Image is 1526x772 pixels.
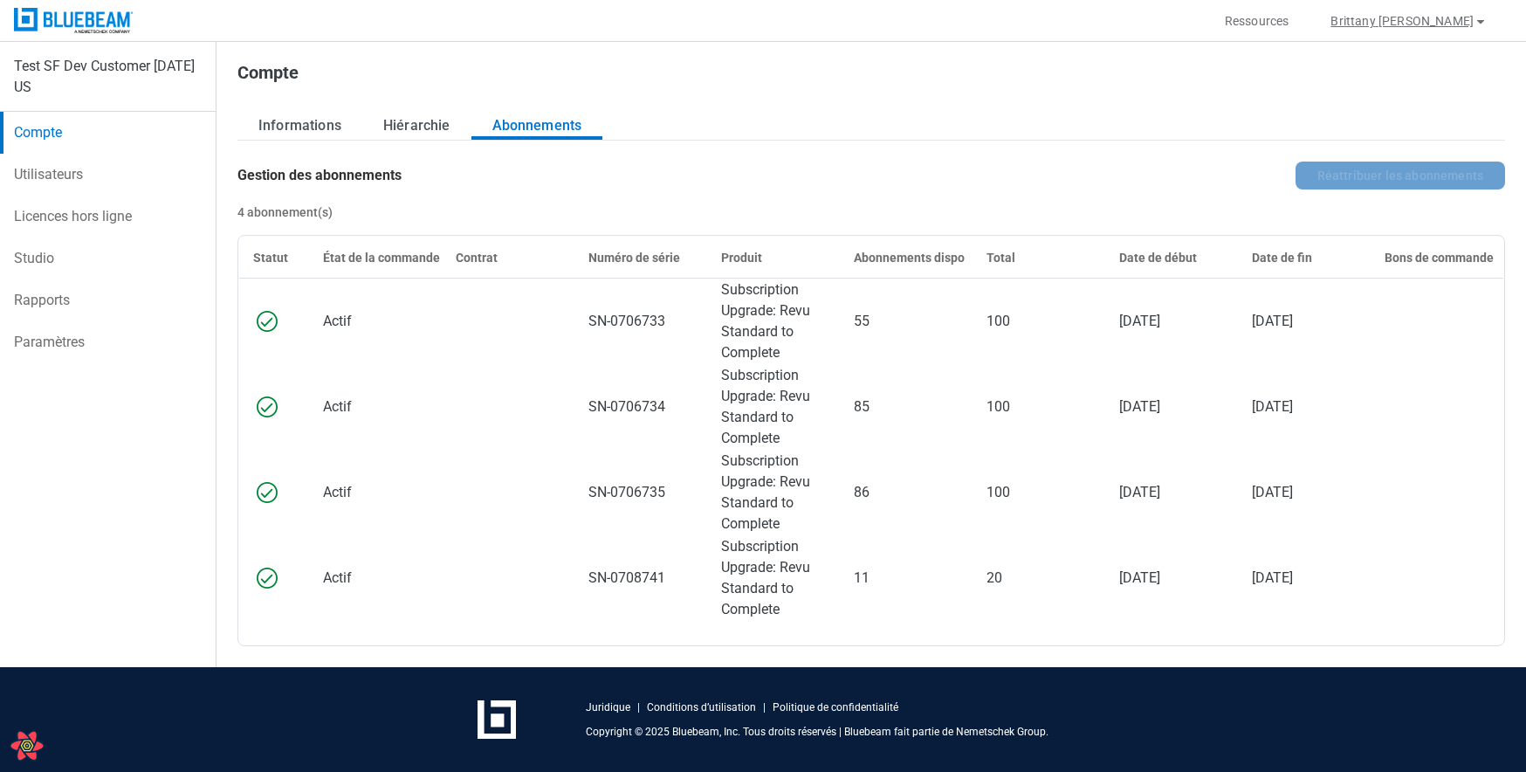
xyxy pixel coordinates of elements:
img: Bluebeam, Inc. [14,8,133,33]
td: SN-0708741 [574,535,707,622]
td: [DATE] [1238,364,1371,450]
td: [DATE] [1105,535,1238,622]
td: [DATE] [1105,279,1238,365]
h1: Compte [237,63,299,91]
a: Politique de confidentialité [773,700,898,714]
button: Brittany [PERSON_NAME] [1309,7,1509,35]
td: Subscription Upgrade: Revu Standard to Complete [707,450,840,535]
button: Hiérarchie [362,112,471,140]
td: [DATE] [1105,364,1238,450]
td: Subscription Upgrade: Revu Standard to Complete [707,535,840,622]
td: 11 [840,535,973,622]
td: [DATE] [1238,279,1371,365]
td: [DATE] [1105,450,1238,535]
td: SN-0706734 [574,364,707,450]
button: Ressources [1204,7,1310,35]
td: [DATE] [1238,535,1371,622]
td: 100 [973,279,1105,365]
div: Test SF Dev Customer [DATE] US [14,56,202,98]
button: Abonnements [471,112,603,140]
td: Subscription Upgrade: Revu Standard to Complete [707,279,840,365]
td: 55 [840,279,973,365]
div: Actif [323,482,428,503]
p: Copyright © 2025 Bluebeam, Inc. Tous droits réservés | Bluebeam fait partie de Nemetschek Group. [586,725,1048,739]
button: Open React Query Devtools [10,728,45,763]
td: SN-0706733 [574,279,707,365]
td: SN-0706735 [574,450,707,535]
a: Conditions d’utilisation [647,700,756,714]
button: Informations [237,112,362,140]
td: 85 [840,364,973,450]
div: 4 abonnement(s) [237,203,333,221]
td: [DATE] [1238,450,1371,535]
td: 100 [973,450,1105,535]
div: Actif [323,396,428,417]
td: 20 [973,535,1105,622]
a: Juridique [586,700,630,714]
div: Actif [323,311,428,332]
h2: Gestion des abonnements [237,166,402,185]
table: bb-data-table [238,236,1504,622]
div: | | [586,700,898,714]
td: 86 [840,450,973,535]
div: Actif [323,568,428,589]
button: Réattribuer les abonnements [1296,162,1505,190]
td: 100 [973,364,1105,450]
td: Subscription Upgrade: Revu Standard to Complete [707,364,840,450]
